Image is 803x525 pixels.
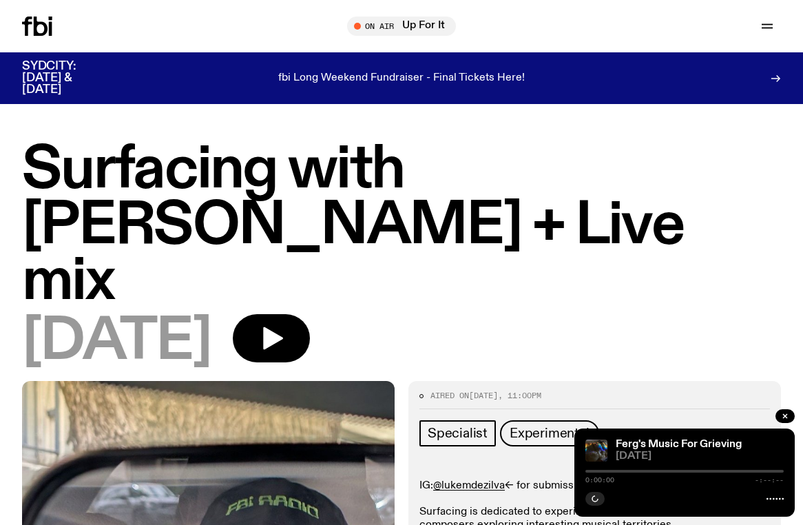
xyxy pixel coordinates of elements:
[428,426,488,441] span: Specialist
[498,390,541,401] span: , 11:00pm
[430,390,469,401] span: Aired on
[510,426,590,441] span: Experimental
[616,439,742,450] a: Ferg's Music For Grieving
[500,420,599,446] a: Experimental
[755,477,784,484] span: -:--:--
[22,143,781,310] h1: Surfacing with [PERSON_NAME] + Live mix
[585,477,614,484] span: 0:00:00
[616,451,784,462] span: [DATE]
[585,440,607,462] img: A piece of fabric is pierced by sewing pins with different coloured heads, a rainbow light is cas...
[278,72,525,85] p: fbi Long Weekend Fundraiser - Final Tickets Here!
[22,314,211,370] span: [DATE]
[433,480,505,491] a: @lukemdezilva
[469,390,498,401] span: [DATE]
[347,17,456,36] button: On AirUp For It
[419,420,496,446] a: Specialist
[22,61,110,96] h3: SYDCITY: [DATE] & [DATE]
